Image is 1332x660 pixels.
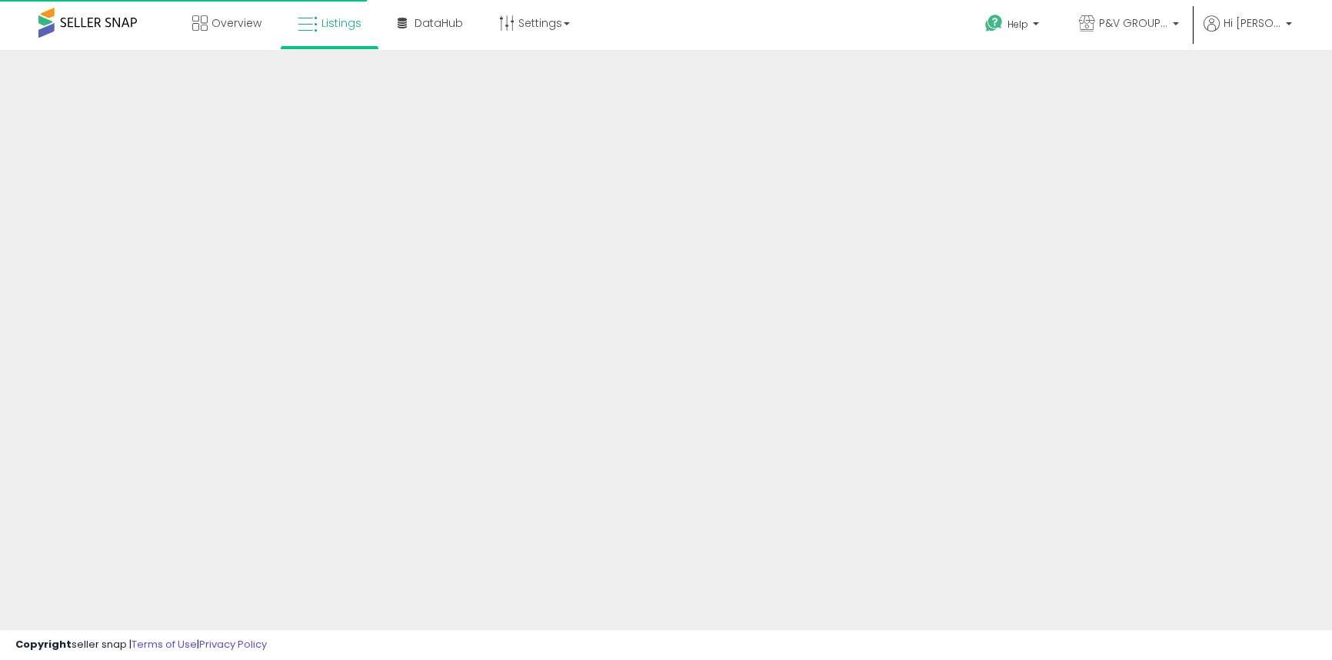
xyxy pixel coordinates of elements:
span: Listings [321,15,361,31]
span: P&V GROUP USA [1099,15,1168,31]
a: Help [973,2,1054,50]
span: DataHub [415,15,463,31]
a: Privacy Policy [199,637,267,652]
span: Overview [211,15,261,31]
span: Help [1007,18,1028,31]
a: Terms of Use [132,637,197,652]
a: Hi [PERSON_NAME] [1204,15,1292,50]
span: Hi [PERSON_NAME] [1224,15,1281,31]
div: seller snap | | [15,638,267,652]
i: Get Help [984,14,1004,33]
strong: Copyright [15,637,72,652]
